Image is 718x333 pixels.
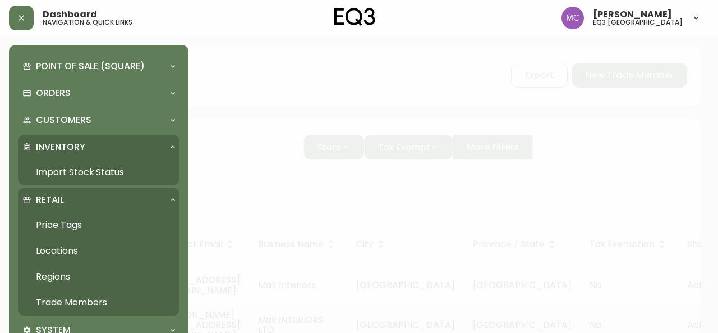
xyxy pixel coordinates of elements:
[18,159,179,185] a: Import Stock Status
[36,60,145,72] p: Point of Sale (Square)
[36,194,64,206] p: Retail
[18,135,179,159] div: Inventory
[36,114,91,126] p: Customers
[18,290,179,316] a: Trade Members
[18,54,179,79] div: Point of Sale (Square)
[36,87,71,99] p: Orders
[18,212,179,238] a: Price Tags
[18,238,179,264] a: Locations
[593,19,683,26] h5: eq3 [GEOGRAPHIC_DATA]
[18,81,179,106] div: Orders
[43,19,132,26] h5: navigation & quick links
[561,7,584,29] img: 6dbdb61c5655a9a555815750a11666cc
[18,108,179,133] div: Customers
[43,10,97,19] span: Dashboard
[593,10,672,19] span: [PERSON_NAME]
[18,188,179,212] div: Retail
[334,8,376,26] img: logo
[18,264,179,290] a: Regions
[36,141,85,153] p: Inventory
